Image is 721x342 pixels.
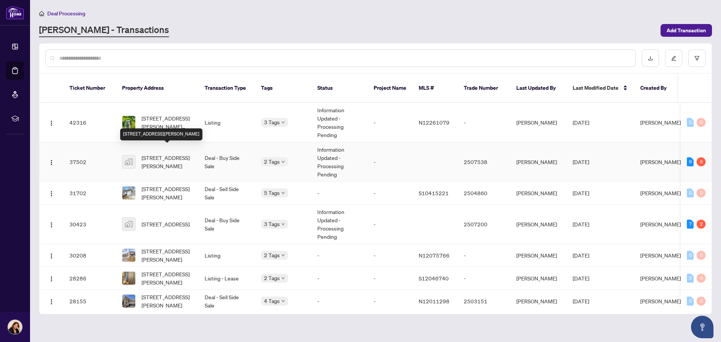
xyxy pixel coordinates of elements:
[199,205,255,244] td: Deal - Buy Side Sale
[48,276,54,282] img: Logo
[281,121,285,124] span: down
[63,103,116,142] td: 42316
[199,142,255,182] td: Deal - Buy Side Sale
[122,187,135,199] img: thumbnail-img
[281,191,285,195] span: down
[264,297,280,305] span: 4 Tags
[573,252,589,259] span: [DATE]
[458,182,510,205] td: 2504860
[199,244,255,267] td: Listing
[63,290,116,313] td: 28155
[6,6,24,20] img: logo
[199,182,255,205] td: Deal - Sell Side Sale
[573,119,589,126] span: [DATE]
[640,275,681,282] span: [PERSON_NAME]
[311,205,368,244] td: Information Updated - Processing Pending
[199,267,255,290] td: Listing - Lease
[697,297,706,306] div: 0
[122,218,135,231] img: thumbnail-img
[48,299,54,305] img: Logo
[311,142,368,182] td: Information Updated - Processing Pending
[281,276,285,280] span: down
[510,182,567,205] td: [PERSON_NAME]
[39,24,169,37] a: [PERSON_NAME] - Transactions
[142,220,190,228] span: [STREET_ADDRESS]
[122,295,135,307] img: thumbnail-img
[122,249,135,262] img: thumbnail-img
[122,272,135,285] img: thumbnail-img
[122,116,135,129] img: thumbnail-img
[264,118,280,127] span: 3 Tags
[573,298,589,304] span: [DATE]
[510,244,567,267] td: [PERSON_NAME]
[45,156,57,168] button: Logo
[697,157,706,166] div: 6
[368,182,413,205] td: -
[640,190,681,196] span: [PERSON_NAME]
[47,10,85,17] span: Deal Processing
[687,220,694,229] div: 7
[458,290,510,313] td: 2503151
[419,252,449,259] span: N12075766
[642,50,659,67] button: download
[199,74,255,103] th: Transaction Type
[687,188,694,197] div: 0
[264,274,280,282] span: 2 Tags
[368,142,413,182] td: -
[122,155,135,168] img: thumbnail-img
[573,275,589,282] span: [DATE]
[281,160,285,164] span: down
[311,267,368,290] td: -
[63,74,116,103] th: Ticket Number
[661,24,712,37] button: Add Transaction
[311,103,368,142] td: Information Updated - Processing Pending
[199,103,255,142] td: Listing
[45,116,57,128] button: Logo
[311,244,368,267] td: -
[694,56,700,61] span: filter
[419,298,449,304] span: N12011298
[648,56,653,61] span: download
[573,221,589,227] span: [DATE]
[63,142,116,182] td: 37502
[510,103,567,142] td: [PERSON_NAME]
[573,190,589,196] span: [DATE]
[48,160,54,166] img: Logo
[697,118,706,127] div: 0
[8,320,22,334] img: Profile Icon
[640,252,681,259] span: [PERSON_NAME]
[665,50,682,67] button: edit
[458,267,510,290] td: -
[368,205,413,244] td: -
[697,188,706,197] div: 0
[39,11,44,16] span: home
[48,191,54,197] img: Logo
[510,142,567,182] td: [PERSON_NAME]
[281,299,285,303] span: down
[667,24,706,36] span: Add Transaction
[687,274,694,283] div: 0
[45,272,57,284] button: Logo
[281,253,285,257] span: down
[142,270,193,286] span: [STREET_ADDRESS][PERSON_NAME]
[510,205,567,244] td: [PERSON_NAME]
[142,247,193,264] span: [STREET_ADDRESS][PERSON_NAME]
[640,221,681,227] span: [PERSON_NAME]
[142,114,193,131] span: [STREET_ADDRESS][PERSON_NAME][PERSON_NAME]
[510,74,567,103] th: Last Updated By
[120,128,202,140] div: [STREET_ADDRESS][PERSON_NAME]
[311,74,368,103] th: Status
[573,84,618,92] span: Last Modified Date
[45,295,57,307] button: Logo
[697,220,706,229] div: 2
[688,50,706,67] button: filter
[45,249,57,261] button: Logo
[687,157,694,166] div: 9
[311,182,368,205] td: -
[45,218,57,230] button: Logo
[281,222,285,226] span: down
[264,251,280,259] span: 2 Tags
[458,205,510,244] td: 2507200
[48,253,54,259] img: Logo
[458,103,510,142] td: -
